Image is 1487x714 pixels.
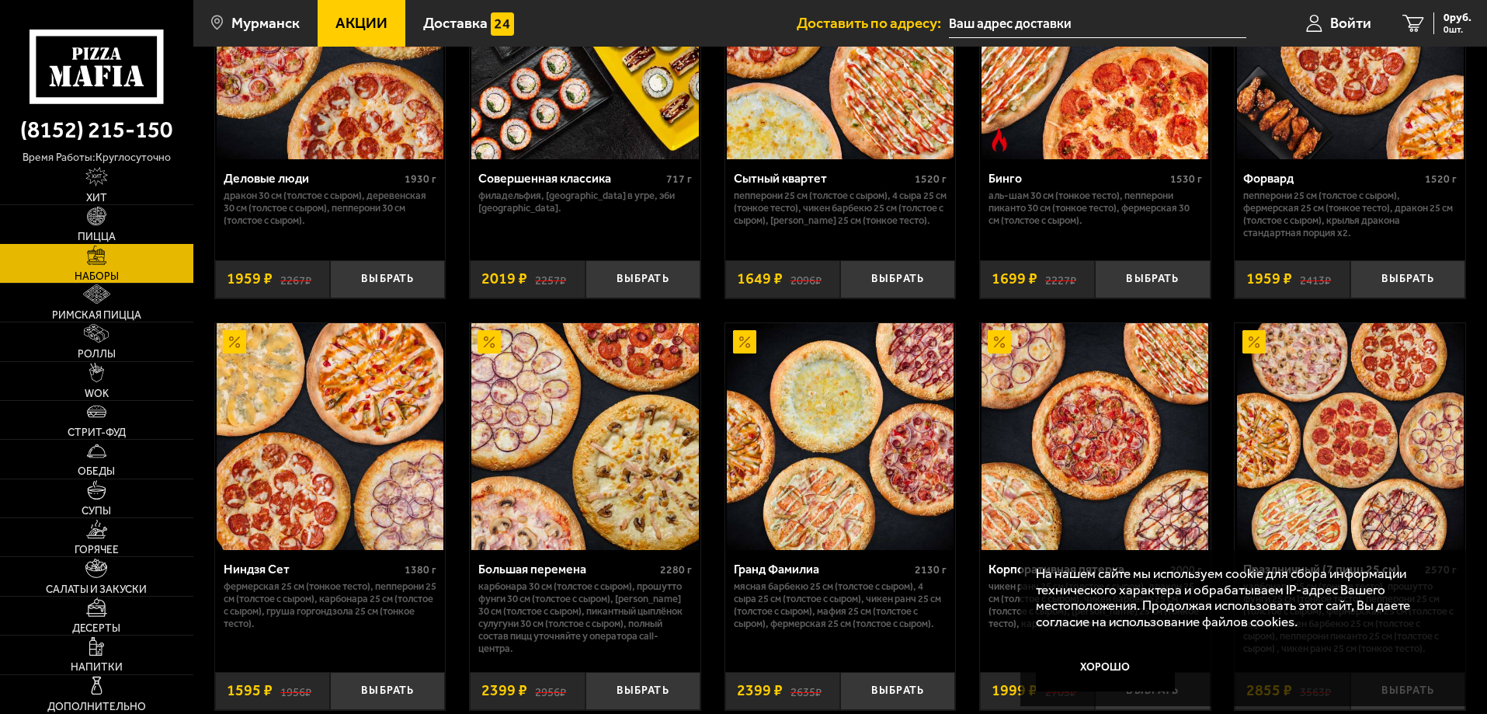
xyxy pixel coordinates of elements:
[224,171,401,186] div: Деловые люди
[478,580,692,655] p: Карбонара 30 см (толстое с сыром), Прошутто Фунги 30 см (толстое с сыром), [PERSON_NAME] 30 см (т...
[840,672,955,710] button: Выбрать
[797,16,949,30] span: Доставить по адресу:
[1045,271,1076,287] s: 2227 ₽
[78,466,115,477] span: Обеды
[725,323,956,550] a: АкционныйГранд Фамилиа
[227,271,273,287] span: 1959 ₽
[1170,172,1202,186] span: 1530 г
[790,271,822,287] s: 2096 ₽
[727,323,954,550] img: Гранд Фамилиа
[85,388,109,399] span: WOK
[1036,645,1176,691] button: Хорошо
[478,190,692,214] p: Филадельфия, [GEOGRAPHIC_DATA] в угре, Эби [GEOGRAPHIC_DATA].
[491,12,514,36] img: 15daf4d41897b9f0e9f617042186c801.svg
[335,16,387,30] span: Акции
[75,271,119,282] span: Наборы
[840,260,955,298] button: Выбрать
[75,545,119,556] span: Горячее
[915,563,947,576] span: 2130 г
[46,584,147,595] span: Салаты и закуски
[478,562,656,576] div: Большая перемена
[72,623,120,634] span: Десерты
[224,562,401,576] div: Ниндзя Сет
[481,271,527,287] span: 2019 ₽
[405,563,436,576] span: 1380 г
[330,672,445,710] button: Выбрать
[223,330,246,354] img: Акционный
[1425,172,1457,186] span: 1520 г
[1095,260,1210,298] button: Выбрать
[988,128,1011,152] img: Острое блюдо
[535,271,566,287] s: 2257 ₽
[1246,271,1292,287] span: 1959 ₽
[481,683,527,698] span: 2399 ₽
[734,562,912,576] div: Гранд Фамилиа
[1330,16,1371,30] span: Войти
[68,427,126,438] span: Стрит-фуд
[1235,323,1465,550] a: АкционныйПраздничный (7 пицц 25 см)
[988,190,1202,227] p: Аль-Шам 30 см (тонкое тесто), Пепперони Пиканто 30 см (тонкое тесто), Фермерская 30 см (толстое с...
[992,683,1037,698] span: 1999 ₽
[224,190,437,227] p: Дракон 30 см (толстое с сыром), Деревенская 30 см (толстое с сыром), Пепперони 30 см (толстое с с...
[1237,323,1464,550] img: Праздничный (7 пицц 25 см)
[949,9,1246,38] input: Ваш адрес доставки
[471,323,698,550] img: Большая перемена
[737,271,783,287] span: 1649 ₽
[78,349,116,360] span: Роллы
[52,310,141,321] span: Римская пицца
[47,702,146,712] span: Дополнительно
[734,190,947,227] p: Пепперони 25 см (толстое с сыром), 4 сыра 25 см (тонкое тесто), Чикен Барбекю 25 см (толстое с сы...
[1350,260,1465,298] button: Выбрать
[585,672,700,710] button: Выбрать
[1036,566,1442,630] p: На нашем сайте мы используем cookie для сбора информации технического характера и обрабатываем IP...
[733,330,756,354] img: Акционный
[988,562,1166,576] div: Корпоративная пятерка
[82,506,111,517] span: Супы
[215,323,446,550] a: АкционныйНиндзя Сет
[470,323,700,550] a: АкционныйБольшая перемена
[980,323,1211,550] a: АкционныйКорпоративная пятерка
[405,172,436,186] span: 1930 г
[988,330,1011,354] img: Акционный
[1243,171,1421,186] div: Форвард
[988,171,1166,186] div: Бинго
[992,271,1037,287] span: 1699 ₽
[790,683,822,698] s: 2635 ₽
[78,232,116,242] span: Пицца
[231,16,300,30] span: Мурманск
[423,16,488,30] span: Доставка
[280,271,311,287] s: 2267 ₽
[86,193,107,204] span: Хит
[71,662,123,673] span: Напитки
[988,580,1202,630] p: Чикен Ранч 25 см (толстое с сыром), Дракон 25 см (толстое с сыром), Чикен Барбекю 25 см (толстое ...
[666,172,692,186] span: 717 г
[660,563,692,576] span: 2280 г
[734,580,947,630] p: Мясная Барбекю 25 см (толстое с сыром), 4 сыра 25 см (толстое с сыром), Чикен Ранч 25 см (толстое...
[224,580,437,630] p: Фермерская 25 см (тонкое тесто), Пепперони 25 см (толстое с сыром), Карбонара 25 см (толстое с сы...
[217,323,443,550] img: Ниндзя Сет
[1444,25,1471,34] span: 0 шт.
[1243,190,1457,239] p: Пепперони 25 см (толстое с сыром), Фермерская 25 см (тонкое тесто), Дракон 25 см (толстое с сыром...
[737,683,783,698] span: 2399 ₽
[734,171,912,186] div: Сытный квартет
[981,323,1208,550] img: Корпоративная пятерка
[1242,330,1266,354] img: Акционный
[478,330,501,354] img: Акционный
[915,172,947,186] span: 1520 г
[1444,12,1471,23] span: 0 руб.
[280,683,311,698] s: 1956 ₽
[478,171,662,186] div: Совершенная классика
[330,260,445,298] button: Выбрать
[585,260,700,298] button: Выбрать
[535,683,566,698] s: 2956 ₽
[227,683,273,698] span: 1595 ₽
[1300,271,1331,287] s: 2413 ₽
